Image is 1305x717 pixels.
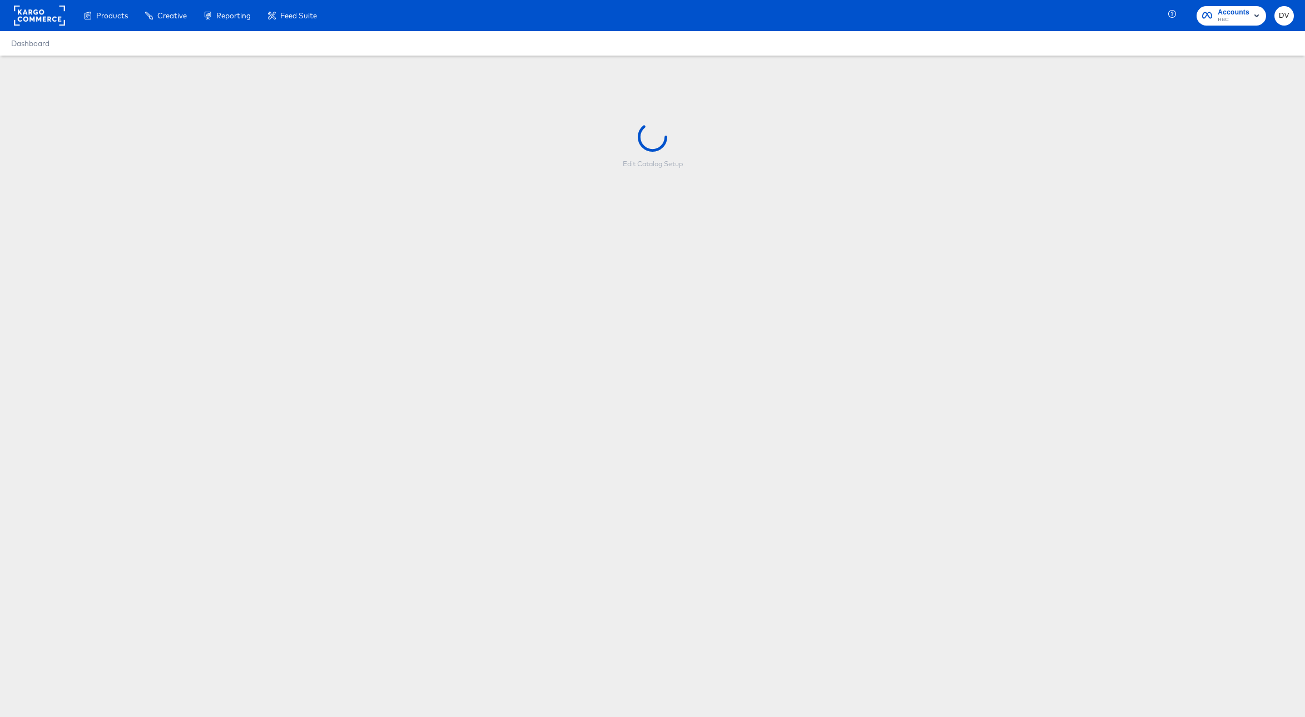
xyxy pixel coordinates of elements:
button: DV [1274,6,1294,26]
span: Accounts [1218,7,1249,18]
span: Feed Suite [280,11,317,20]
span: HBC [1218,16,1249,24]
span: DV [1279,9,1289,22]
span: Reporting [216,11,251,20]
span: Products [96,11,128,20]
div: Edit Catalog Setup [623,160,683,168]
span: Creative [157,11,187,20]
a: Dashboard [11,39,49,48]
button: AccountsHBC [1197,6,1266,26]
